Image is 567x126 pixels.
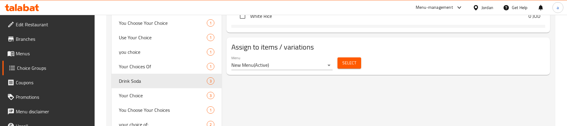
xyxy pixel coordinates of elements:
span: White Rice [250,12,528,20]
div: Choices [207,92,214,99]
span: 1 [207,35,214,40]
div: Your Choice3 [112,88,222,103]
span: you choice [119,48,207,56]
span: Your Choices Of [119,63,207,70]
span: 1 [207,49,214,55]
span: Drink Soda [119,77,207,85]
span: 1 [207,20,214,26]
span: Promotions [16,93,90,101]
a: Promotions [2,90,95,104]
span: Select choice [236,27,249,40]
span: 3 [207,78,214,84]
div: Choices [207,106,214,114]
a: Menus [2,46,95,61]
span: Coupons [16,79,90,86]
span: Menus [16,50,90,57]
div: Use Your Choice1 [112,30,222,45]
a: Coupons [2,75,95,90]
span: You Choose Your Choice [119,19,207,27]
span: 1 [207,64,214,69]
div: Drink Soda3 [112,74,222,88]
div: Choices [207,63,214,70]
div: you choice1 [112,45,222,59]
span: 1 [207,107,214,113]
span: Menu disclaimer [16,108,90,115]
a: Menu disclaimer [2,104,95,119]
div: Choices [207,77,214,85]
div: You Choose Your Choice1 [112,16,222,30]
button: Select [337,57,361,69]
span: Use Your Choice [119,34,207,41]
div: Choices [207,34,214,41]
a: Branches [2,32,95,46]
span: 3 [207,93,214,99]
h2: Assign to items / variations [231,42,545,52]
div: Jordan [481,4,493,11]
span: a [557,4,559,11]
p: 0 JOD [528,12,540,20]
div: Menu-management [416,4,453,11]
a: Edit Restaurant [2,17,95,32]
div: Choices [207,19,214,27]
a: Choice Groups [2,61,95,75]
div: New Menu(Active) [231,60,333,70]
label: Menu [231,56,240,60]
span: You Choose Your Choices [119,106,207,114]
div: You Choose Your Choices1 [112,103,222,117]
div: Choices [207,48,214,56]
span: Branches [16,35,90,43]
span: Edit Restaurant [16,21,90,28]
div: Your Choices Of1 [112,59,222,74]
span: Choice Groups [17,64,90,72]
span: Your Choice [119,92,207,99]
span: Select [342,59,356,67]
